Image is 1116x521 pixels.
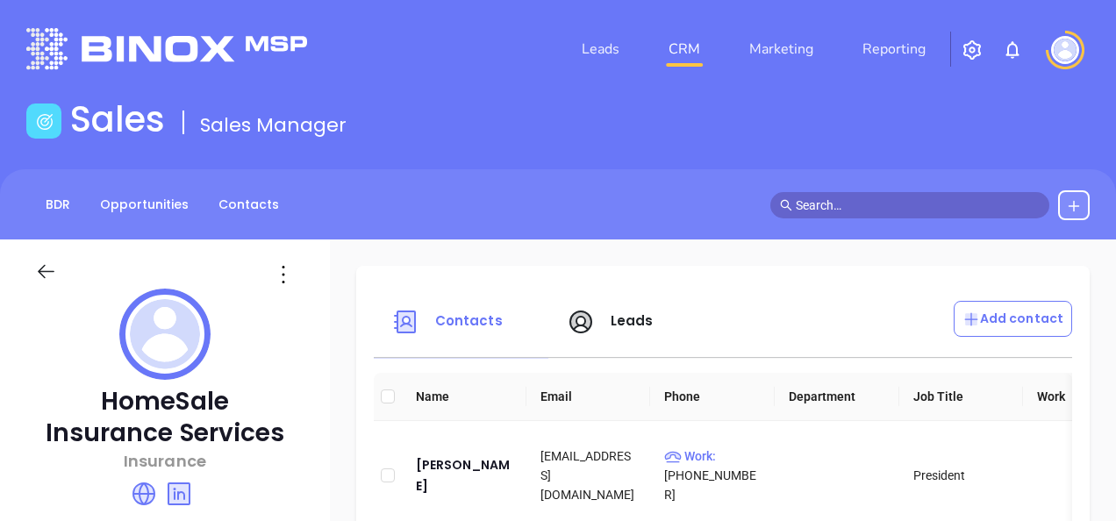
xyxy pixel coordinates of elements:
[26,28,307,69] img: logo
[575,32,626,67] a: Leads
[35,190,81,219] a: BDR
[611,311,654,330] span: Leads
[775,373,899,421] th: Department
[89,190,199,219] a: Opportunities
[662,32,707,67] a: CRM
[899,373,1024,421] th: Job Title
[742,32,820,67] a: Marketing
[208,190,290,219] a: Contacts
[200,111,347,139] span: Sales Manager
[1002,39,1023,61] img: iconNotification
[119,289,211,380] img: profile logo
[664,449,716,463] span: Work :
[855,32,933,67] a: Reporting
[435,311,503,330] span: Contacts
[35,386,295,449] p: HomeSale Insurance Services
[650,373,775,421] th: Phone
[962,310,1063,328] p: Add contact
[1051,36,1079,64] img: user
[416,454,512,496] a: [PERSON_NAME]
[962,39,983,61] img: iconSetting
[526,373,651,421] th: Email
[35,449,295,473] p: Insurance
[796,196,1040,215] input: Search…
[70,98,165,140] h1: Sales
[402,373,526,421] th: Name
[664,446,761,504] p: [PHONE_NUMBER]
[780,199,792,211] span: search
